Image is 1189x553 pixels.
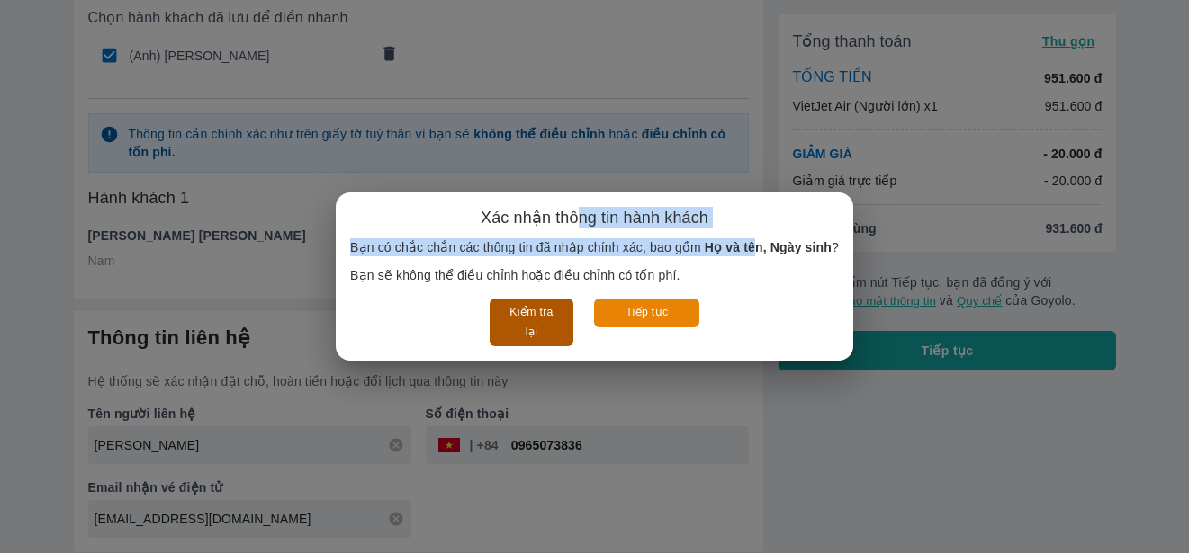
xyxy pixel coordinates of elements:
p: Bạn có chắc chắn các thông tin đã nhập chính xác, bao gồm ? [350,238,839,256]
button: Tiếp tục [594,299,699,326]
button: Kiểm tra lại [490,299,573,346]
b: Họ và tên, Ngày sinh [705,240,832,254]
h6: Xác nhận thông tin hành khách [481,207,708,228]
p: Bạn sẽ không thể điều chỉnh hoặc điều chỉnh có tốn phí. [350,266,839,284]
